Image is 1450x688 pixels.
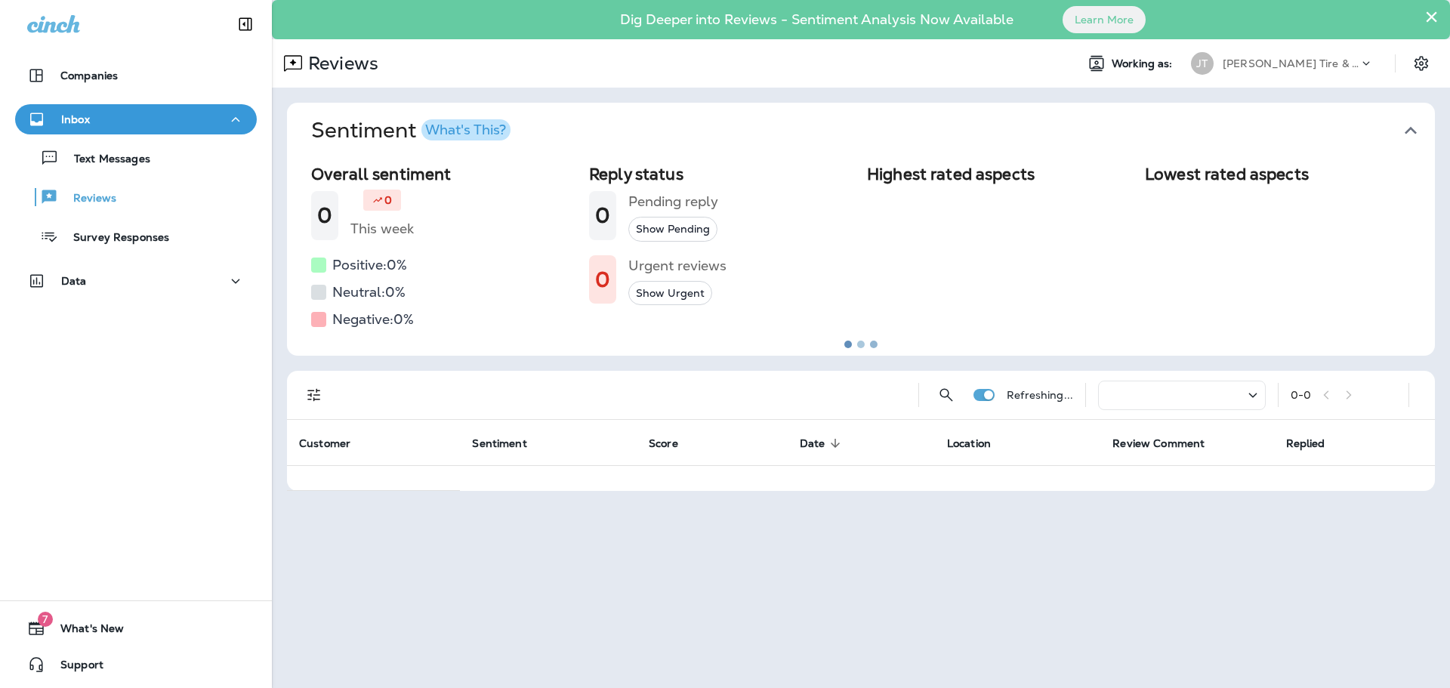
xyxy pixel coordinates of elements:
[60,69,118,82] p: Companies
[15,104,257,134] button: Inbox
[45,622,124,640] span: What's New
[224,9,267,39] button: Collapse Sidebar
[15,142,257,174] button: Text Messages
[15,649,257,680] button: Support
[15,60,257,91] button: Companies
[58,192,116,206] p: Reviews
[45,659,103,677] span: Support
[58,231,169,245] p: Survey Responses
[15,221,257,252] button: Survey Responses
[38,612,53,627] span: 7
[61,113,90,125] p: Inbox
[61,275,87,287] p: Data
[15,613,257,643] button: 7What's New
[15,266,257,296] button: Data
[15,181,257,213] button: Reviews
[59,153,150,167] p: Text Messages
